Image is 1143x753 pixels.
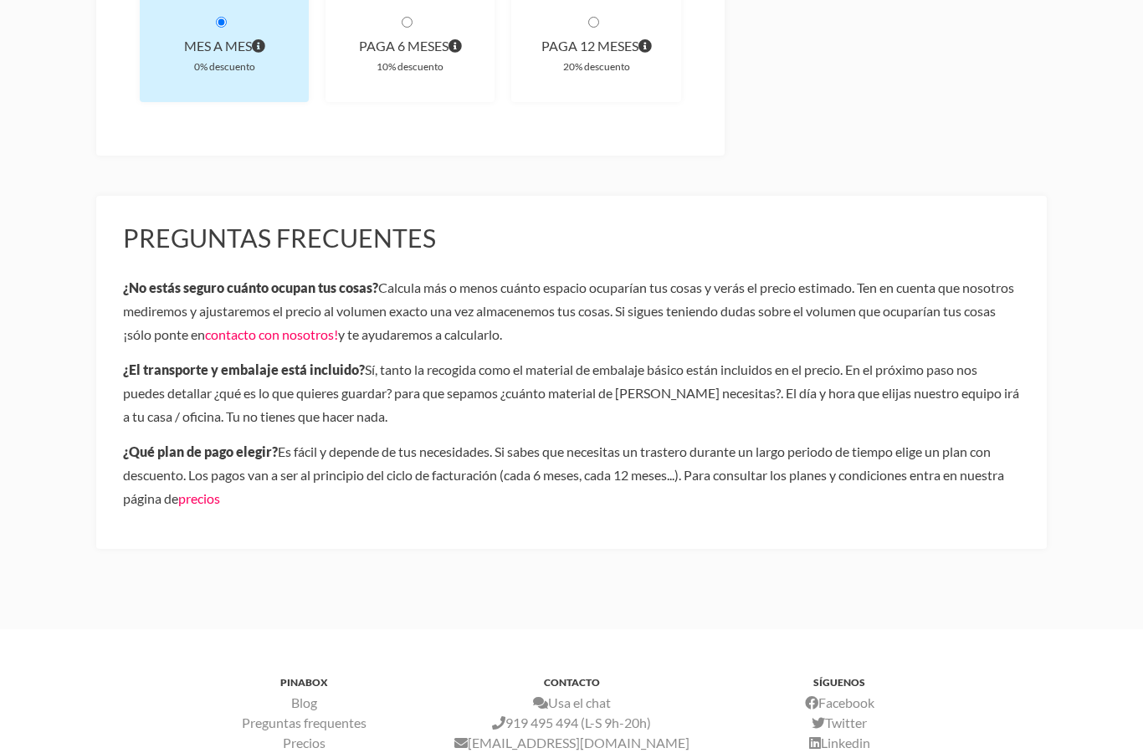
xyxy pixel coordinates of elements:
b: ¿El transporte y embalaje está incluido? [123,362,365,378]
div: Mes a mes [167,35,282,59]
div: 20% descuento [538,59,654,76]
a: Linkedin [809,735,870,751]
a: Precios [283,735,325,751]
h3: Preguntas frecuentes [123,223,1020,255]
a: 919 495 494 (L-S 9h-20h) [492,715,651,731]
b: ¿No estás seguro cuánto ocupan tus cosas? [123,280,378,296]
a: Blog [291,695,317,711]
div: 0% descuento [167,59,282,76]
a: Twitter [812,715,867,731]
div: paga 6 meses [352,35,468,59]
a: contacto con nosotros! [205,327,338,343]
a: Facebook [805,695,874,711]
div: paga 12 meses [538,35,654,59]
span: Pagas cada 6 meses por el volumen que ocupan tus cosas. El precio incluye el descuento de 10% y e... [448,35,462,59]
span: Pagas cada 12 meses por el volumen que ocupan tus cosas. El precio incluye el descuento de 20% y ... [638,35,652,59]
a: precios [178,491,220,507]
div: 10% descuento [352,59,468,76]
a: [EMAIL_ADDRESS][DOMAIN_NAME] [454,735,689,751]
p: Es fácil y depende de tus necesidades. Si sabes que necesitas un trastero durante un largo period... [123,441,1020,511]
b: ¿Qué plan de pago elegir? [123,444,278,460]
iframe: Chat Widget [842,519,1143,753]
a: Preguntas frequentes [242,715,366,731]
h3: CONTACTO [438,677,705,689]
span: Pagas al principio de cada mes por el volumen que ocupan tus cosas. A diferencia de otros planes ... [252,35,265,59]
a: Usa el chat [533,695,611,711]
h3: PINABOX [170,677,438,689]
p: Sí, tanto la recogida como el material de embalaje básico están incluidos en el precio. En el pró... [123,359,1020,429]
h3: SÍGUENOS [705,677,973,689]
p: Calcula más o menos cuánto espacio ocuparían tus cosas y verás el precio estimado. Ten en cuenta ... [123,277,1020,347]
